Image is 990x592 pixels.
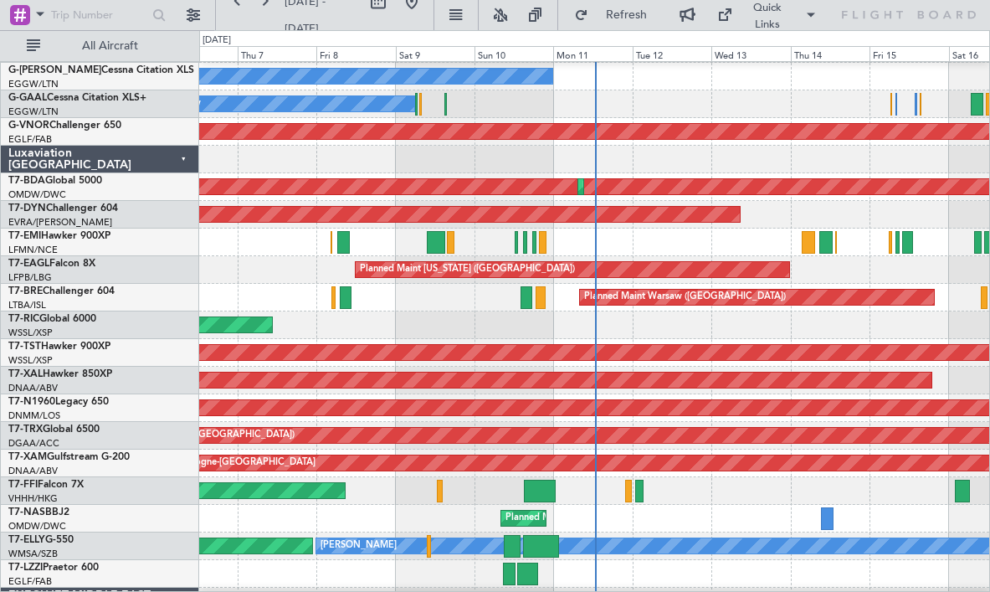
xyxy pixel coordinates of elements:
div: Planned Maint Dubai (Al Maktoum Intl) [582,174,747,199]
a: DNAA/ABV [8,382,58,394]
a: WMSA/SZB [8,548,58,560]
a: EGGW/LTN [8,106,59,118]
button: Quick Links [709,2,826,28]
span: T7-BRE [8,286,43,296]
span: G-VNOR [8,121,49,131]
a: T7-XAMGulfstream G-200 [8,452,130,462]
div: Planned Maint Warsaw ([GEOGRAPHIC_DATA]) [584,285,786,310]
div: [DATE] [203,33,231,48]
span: T7-EAGL [8,259,49,269]
a: EGLF/FAB [8,133,52,146]
a: T7-LZZIPraetor 600 [8,563,99,573]
a: G-[PERSON_NAME]Cessna Citation XLS [8,65,194,75]
a: DNAA/ABV [8,465,58,477]
span: Refresh [592,9,662,21]
a: T7-ELLYG-550 [8,535,74,545]
a: LTBA/ISL [8,299,46,311]
a: DNMM/LOS [8,409,60,422]
div: Planned Maint Cologne-[GEOGRAPHIC_DATA] [116,450,315,476]
a: DGAA/ACC [8,437,59,450]
a: LFMN/NCE [8,244,58,256]
a: EVRA/[PERSON_NAME] [8,216,112,229]
div: Sat 9 [396,46,474,61]
span: T7-TST [8,342,41,352]
a: EGLF/FAB [8,575,52,588]
a: T7-BDAGlobal 5000 [8,176,102,186]
a: G-VNORChallenger 650 [8,121,121,131]
span: T7-LZZI [8,563,43,573]
span: T7-BDA [8,176,45,186]
button: Refresh [567,2,667,28]
span: T7-NAS [8,507,45,517]
div: Thu 7 [238,46,316,61]
a: WSSL/XSP [8,327,53,339]
a: LFPB/LBG [8,271,52,284]
a: T7-BREChallenger 604 [8,286,115,296]
span: T7-XAL [8,369,43,379]
a: T7-N1960Legacy 650 [8,397,109,407]
span: T7-FFI [8,480,38,490]
a: T7-EAGLFalcon 8X [8,259,95,269]
span: T7-EMI [8,231,41,241]
span: T7-N1960 [8,397,55,407]
a: T7-DYNChallenger 604 [8,203,118,214]
a: WSSL/XSP [8,354,53,367]
div: Planned Maint [US_STATE] ([GEOGRAPHIC_DATA]) [360,257,575,282]
span: T7-DYN [8,203,46,214]
div: Fri 15 [869,46,948,61]
div: Tue 12 [633,46,711,61]
a: T7-EMIHawker 900XP [8,231,110,241]
a: T7-TSTHawker 900XP [8,342,110,352]
a: T7-RICGlobal 6000 [8,314,96,324]
div: Planned Maint Abuja ([PERSON_NAME] Intl) [505,506,694,531]
span: T7-RIC [8,314,39,324]
a: EGGW/LTN [8,78,59,90]
a: T7-XALHawker 850XP [8,369,112,379]
div: [PERSON_NAME] [321,533,397,559]
span: All Aircraft [44,40,177,52]
span: T7-TRX [8,425,43,435]
div: Mon 11 [553,46,632,61]
input: Trip Number [51,3,147,28]
span: T7-ELLY [8,535,45,545]
div: Wed 13 [711,46,790,61]
a: T7-TRXGlobal 6500 [8,425,100,435]
a: T7-NASBBJ2 [8,507,69,517]
a: T7-FFIFalcon 7X [8,480,84,490]
span: T7-XAM [8,452,47,462]
span: G-[PERSON_NAME] [8,65,101,75]
div: Fri 8 [316,46,395,61]
button: All Aircraft [18,33,182,59]
div: Thu 14 [791,46,869,61]
a: OMDW/DWC [8,188,66,201]
a: VHHH/HKG [8,492,58,505]
a: G-GAALCessna Citation XLS+ [8,93,146,103]
a: OMDW/DWC [8,520,66,533]
div: Sun 10 [474,46,553,61]
span: G-GAAL [8,93,47,103]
